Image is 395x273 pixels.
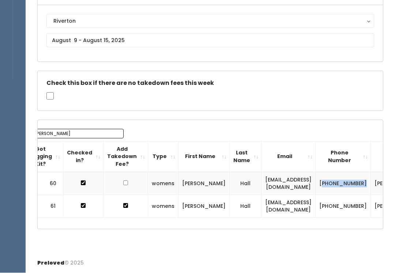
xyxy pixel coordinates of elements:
th: First Name: activate to sort column ascending [178,142,230,172]
label: Search: [4,129,124,139]
td: Hall [230,195,262,218]
td: [EMAIL_ADDRESS][DOMAIN_NAME] [262,172,316,195]
th: Phone Number: activate to sort column ascending [316,142,371,172]
span: Preloved [37,259,64,267]
td: womens [148,195,178,218]
div: © 2025 [37,254,84,267]
td: [EMAIL_ADDRESS][DOMAIN_NAME] [262,195,316,218]
td: womens [148,172,178,195]
td: 61 [38,195,63,218]
th: Add Takedown Fee?: activate to sort column ascending [104,142,148,172]
input: Search: [30,129,124,139]
th: Last Name: activate to sort column ascending [230,142,262,172]
td: [PERSON_NAME] [178,195,230,218]
div: Riverton [53,17,367,25]
td: [PERSON_NAME] [178,172,230,195]
th: Email: activate to sort column ascending [262,142,316,172]
td: [PHONE_NUMBER] [316,172,371,195]
button: Riverton [46,14,374,28]
h5: Check this box if there are no takedown fees this week [46,80,374,87]
td: [PHONE_NUMBER] [316,195,371,218]
th: Got Tagging Kit?: activate to sort column ascending [25,142,63,172]
th: Type: activate to sort column ascending [148,142,178,172]
td: Hall [230,172,262,195]
td: 60 [38,172,63,195]
th: Checked in?: activate to sort column ascending [63,142,104,172]
input: August 9 - August 15, 2025 [46,34,374,48]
